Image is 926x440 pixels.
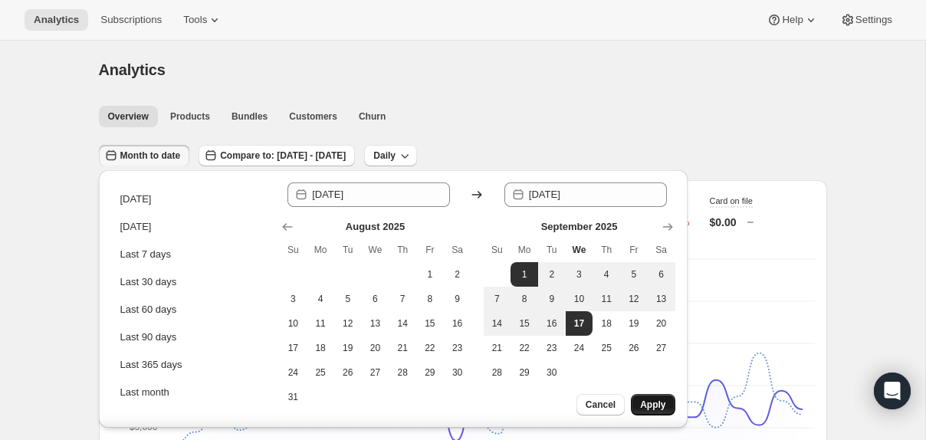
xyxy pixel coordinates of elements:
[490,366,505,379] span: 28
[484,238,511,262] th: Sunday
[450,244,465,256] span: Sa
[422,317,438,330] span: 15
[231,110,268,123] span: Bundles
[334,238,362,262] th: Tuesday
[657,216,678,238] button: Show next month, October 2025
[538,262,566,287] button: Tuesday September 2 2025
[313,317,328,330] span: 11
[340,244,356,256] span: Tu
[99,145,190,166] button: Month to date
[373,149,396,162] span: Daily
[340,293,356,305] span: 5
[395,366,410,379] span: 28
[362,238,389,262] th: Wednesday
[620,336,648,360] button: Friday September 26 2025
[422,293,438,305] span: 8
[286,293,301,305] span: 3
[544,342,560,354] span: 23
[307,360,334,385] button: Monday August 25 2025
[120,149,181,162] span: Month to date
[517,342,532,354] span: 22
[593,262,620,287] button: Thursday September 4 2025
[538,360,566,385] button: Tuesday September 30 2025
[484,336,511,360] button: Sunday September 21 2025
[313,366,328,379] span: 25
[450,366,465,379] span: 30
[444,336,471,360] button: Saturday August 23 2025
[490,293,505,305] span: 7
[280,360,307,385] button: Sunday August 24 2025
[874,373,911,409] div: Open Intercom Messenger
[593,287,620,311] button: Thursday September 11 2025
[389,238,416,262] th: Thursday
[120,385,169,400] div: Last month
[368,317,383,330] span: 13
[511,287,538,311] button: Monday September 8 2025
[108,110,149,123] span: Overview
[183,14,207,26] span: Tools
[277,216,298,238] button: Show previous month, July 2025
[416,262,444,287] button: Friday August 1 2025
[484,311,511,336] button: Sunday September 14 2025
[116,353,269,377] button: Last 365 days
[120,247,172,262] div: Last 7 days
[368,342,383,354] span: 20
[120,274,177,290] div: Last 30 days
[116,408,269,432] button: Last 12 months
[572,244,587,256] span: We
[120,192,152,207] div: [DATE]
[416,360,444,385] button: Friday August 29 2025
[572,317,587,330] span: 17
[538,287,566,311] button: Tuesday September 9 2025
[340,342,356,354] span: 19
[544,268,560,281] span: 2
[450,317,465,330] span: 16
[280,336,307,360] button: Sunday August 17 2025
[593,238,620,262] th: Thursday
[422,268,438,281] span: 1
[654,317,669,330] span: 20
[572,293,587,305] span: 10
[640,399,665,411] span: Apply
[307,336,334,360] button: Monday August 18 2025
[566,311,593,336] button: End of range Today Wednesday September 17 2025
[422,366,438,379] span: 29
[517,366,532,379] span: 29
[538,336,566,360] button: Tuesday September 23 2025
[654,342,669,354] span: 27
[340,366,356,379] span: 26
[626,268,642,281] span: 5
[286,317,301,330] span: 10
[416,311,444,336] button: Friday August 15 2025
[364,145,417,166] button: Daily
[538,311,566,336] button: Tuesday September 16 2025
[416,238,444,262] th: Friday
[599,317,614,330] span: 18
[484,360,511,385] button: Sunday September 28 2025
[648,262,675,287] button: Saturday September 6 2025
[599,293,614,305] span: 11
[359,110,386,123] span: Churn
[280,238,307,262] th: Sunday
[511,336,538,360] button: Monday September 22 2025
[757,9,827,31] button: Help
[490,342,505,354] span: 21
[490,317,505,330] span: 14
[544,244,560,256] span: Tu
[416,287,444,311] button: Friday August 8 2025
[593,311,620,336] button: Thursday September 18 2025
[120,330,177,345] div: Last 90 days
[286,391,301,403] span: 31
[362,336,389,360] button: Wednesday August 20 2025
[307,311,334,336] button: Monday August 11 2025
[654,268,669,281] span: 6
[484,287,511,311] button: Sunday September 7 2025
[566,287,593,311] button: Wednesday September 10 2025
[389,311,416,336] button: Thursday August 14 2025
[120,357,182,373] div: Last 365 days
[566,336,593,360] button: Wednesday September 24 2025
[334,360,362,385] button: Tuesday August 26 2025
[620,238,648,262] th: Friday
[307,287,334,311] button: Monday August 4 2025
[599,268,614,281] span: 4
